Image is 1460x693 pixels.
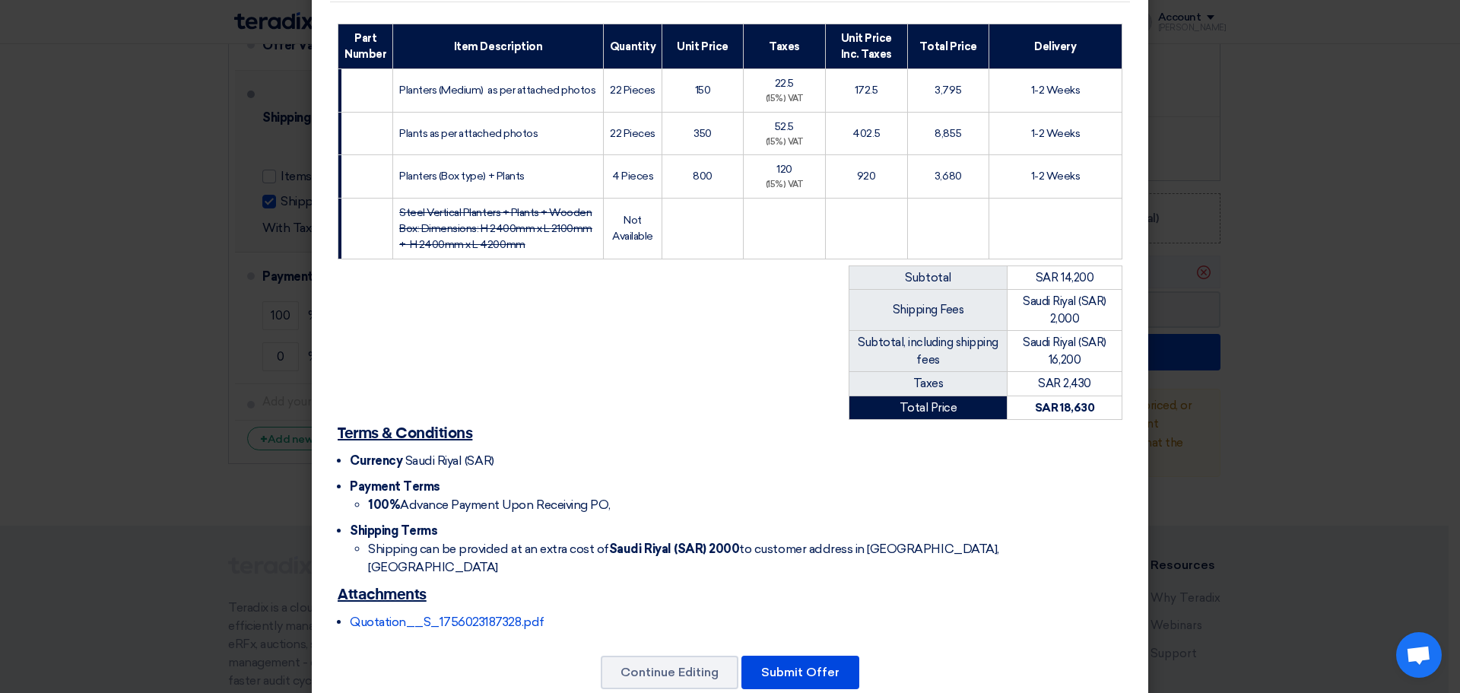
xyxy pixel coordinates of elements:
span: 172.5 [855,84,878,97]
span: Saudi Riyal (SAR) [405,453,494,468]
span: 22.5 [775,77,794,90]
button: Continue Editing [601,656,738,689]
span: 1-2 Weeks [1031,84,1081,97]
span: Saudi Riyal (SAR) 16,200 [1023,335,1106,367]
span: 1-2 Weeks [1031,170,1081,183]
strike: Steel Vertical Planters + Plants + Wooden Box: Dimensions: H 2400mm x L 2100mm + H 2400mm x L 4200mm [399,206,592,251]
u: Terms & Conditions [338,426,472,441]
u: Attachments [338,587,427,602]
strong: SAR 18,630 [1035,401,1094,415]
span: 120 [776,163,792,176]
span: 150 [695,84,711,97]
div: (15%) VAT [750,93,819,106]
td: Shipping Fees [849,290,1008,331]
a: Open chat [1396,632,1442,678]
span: 52.5 [775,120,794,133]
span: 402.5 [852,127,880,140]
td: SAR 14,200 [1008,265,1122,290]
th: Total Price [907,24,989,69]
div: (15%) VAT [750,179,819,192]
span: SAR 2,430 [1038,377,1091,390]
th: Unit Price Inc. Taxes [825,24,907,69]
strong: Saudi Riyal (SAR) 2000 [609,542,739,556]
span: 3,795 [935,84,961,97]
li: Shipping can be provided at an extra cost of to customer address in [GEOGRAPHIC_DATA], [GEOGRAPHI... [368,540,1122,577]
div: (15%) VAT [750,136,819,149]
span: 800 [693,170,713,183]
th: Quantity [603,24,662,69]
span: Planters (Medium) as per attached photos [399,84,595,97]
td: Total Price [849,396,1008,420]
th: Taxes [743,24,825,69]
span: 4 Pieces [612,170,653,183]
button: Submit Offer [741,656,859,689]
td: Subtotal [849,265,1008,290]
a: Quotation__S_1756023187328.pdf [350,615,544,629]
span: 8,855 [935,127,961,140]
span: Shipping Terms [350,523,437,538]
span: Payment Terms [350,479,440,494]
span: 350 [693,127,712,140]
span: 3,680 [935,170,962,183]
span: Planters (Box type) + Plants [399,170,525,183]
span: 22 Pieces [610,127,655,140]
strong: 100% [368,497,400,512]
span: Saudi Riyal (SAR) 2,000 [1023,294,1106,326]
span: 22 Pieces [610,84,655,97]
th: Part Number [338,24,393,69]
span: Advance Payment Upon Receiving PO, [368,497,611,512]
span: 920 [857,170,876,183]
span: Plants as per attached photos [399,127,538,140]
span: 1-2 Weeks [1031,127,1081,140]
th: Delivery [989,24,1122,69]
span: Currency [350,453,402,468]
th: Item Description [393,24,604,69]
td: Subtotal, including shipping fees [849,331,1008,372]
span: Not Available [612,214,653,243]
th: Unit Price [662,24,744,69]
td: Taxes [849,372,1008,396]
